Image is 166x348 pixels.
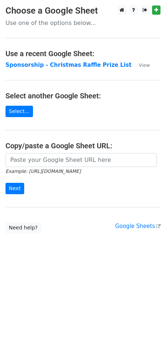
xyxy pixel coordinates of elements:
[5,6,161,16] h3: Choose a Google Sheet
[139,62,150,68] small: View
[5,62,132,68] a: Sponsorship - Christmas Raffle Prize List
[5,183,24,194] input: Next
[132,62,150,68] a: View
[5,168,81,174] small: Example: [URL][DOMAIN_NAME]
[5,19,161,27] p: Use one of the options below...
[115,223,161,229] a: Google Sheets
[5,141,161,150] h4: Copy/paste a Google Sheet URL:
[5,49,161,58] h4: Use a recent Google Sheet:
[5,106,33,117] a: Select...
[5,91,161,100] h4: Select another Google Sheet:
[5,153,157,167] input: Paste your Google Sheet URL here
[5,222,41,233] a: Need help?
